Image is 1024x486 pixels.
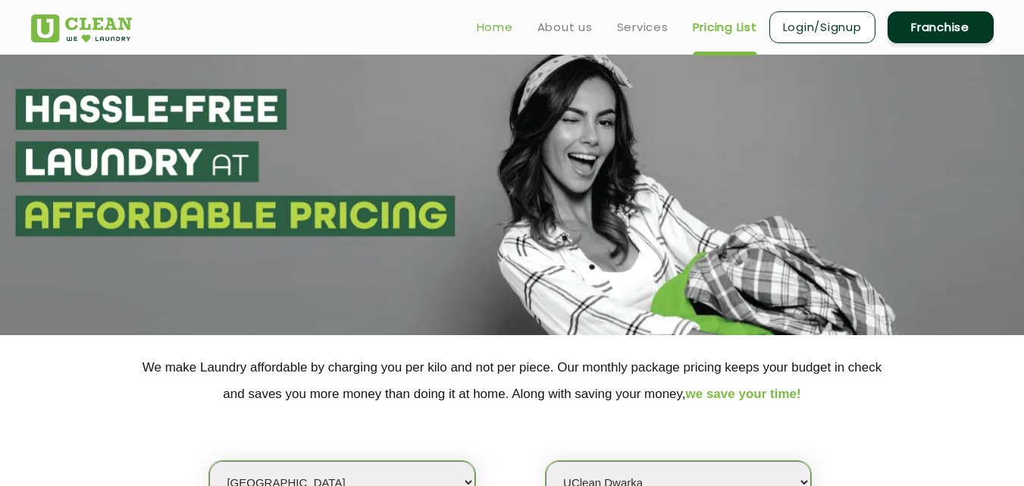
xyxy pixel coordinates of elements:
[31,354,994,407] p: We make Laundry affordable by charging you per kilo and not per piece. Our monthly package pricin...
[31,14,132,42] img: UClean Laundry and Dry Cleaning
[537,18,593,36] a: About us
[686,387,801,401] span: we save your time!
[693,18,757,36] a: Pricing List
[769,11,875,43] a: Login/Signup
[617,18,669,36] a: Services
[477,18,513,36] a: Home
[888,11,994,43] a: Franchise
